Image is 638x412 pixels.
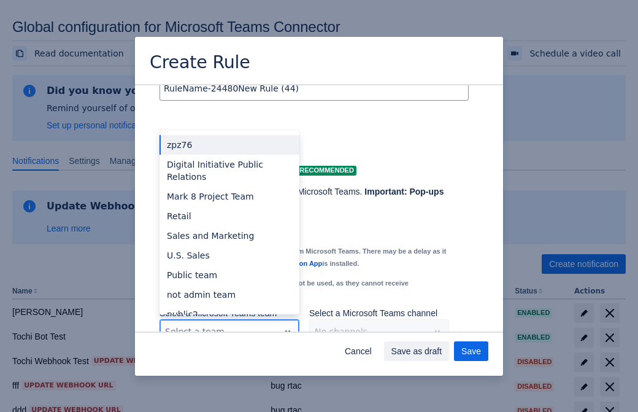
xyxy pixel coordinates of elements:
[384,341,450,361] button: Save as draft
[159,285,299,305] div: not admin team
[159,187,299,206] div: Mark 8 Project Team
[461,341,481,361] span: Save
[391,341,442,361] span: Save as draft
[159,185,449,210] p: Use below button to get teams from Microsoft Teams.
[309,307,449,319] p: Select a Microsoft Teams channel
[135,84,503,333] div: Scrollable content
[150,52,250,76] h3: Create Rule
[454,341,488,361] button: Save
[159,305,299,324] div: public2
[345,341,372,361] span: Cancel
[297,167,356,174] span: Recommended
[159,265,299,285] div: Public team
[159,246,299,265] div: U.S. Sales
[159,135,299,155] div: zpz76
[159,226,299,246] div: Sales and Marketing
[159,247,446,267] small: Authenticate to get teams and channels from Microsoft Teams. There may be a delay as it verifies ...
[280,324,295,339] span: open
[159,136,469,156] h3: Destination
[337,341,379,361] button: Cancel
[159,155,299,187] div: Digital Initiative Public Relations
[160,77,468,99] input: Please enter the name of the rule here
[159,206,299,226] div: Retail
